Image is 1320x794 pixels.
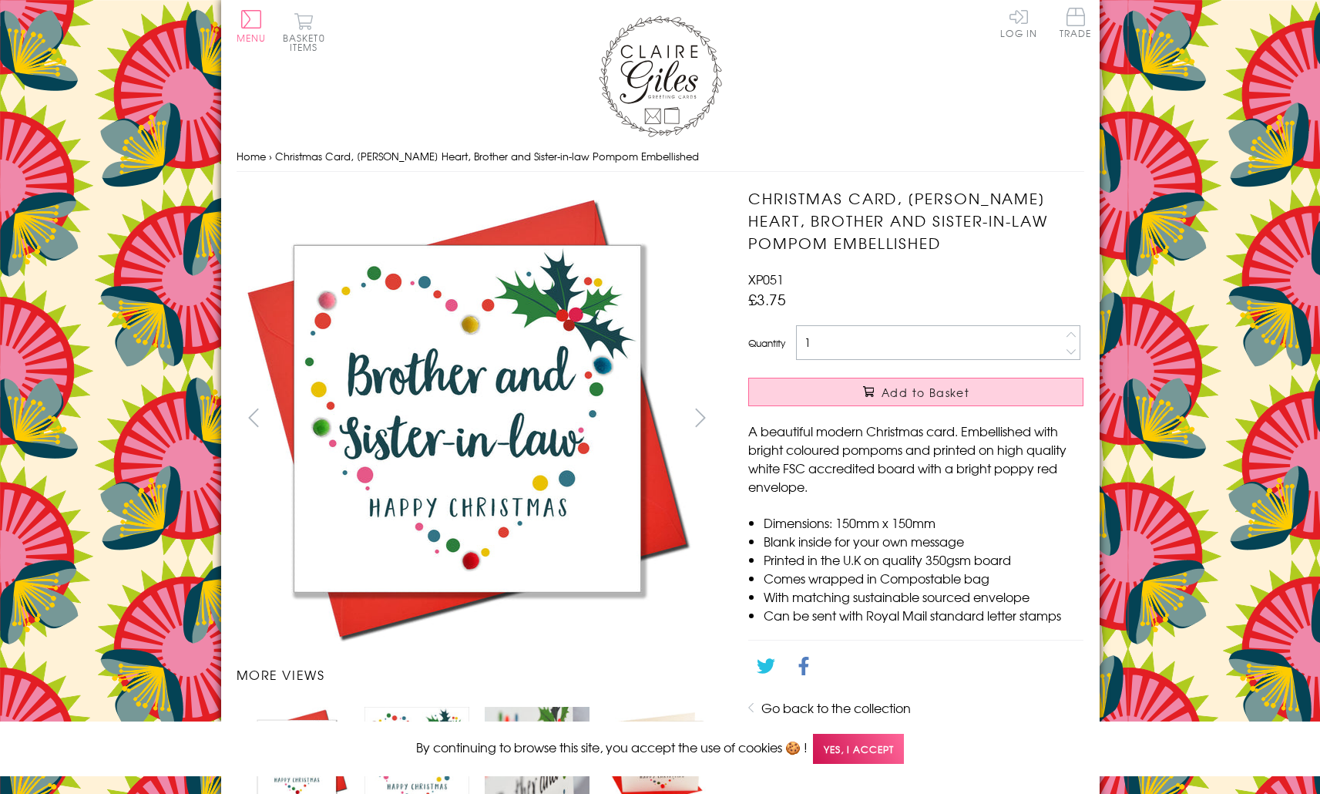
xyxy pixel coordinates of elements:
[275,149,699,163] span: Christmas Card, [PERSON_NAME] Heart, Brother and Sister-in-law Pompom Embellished
[599,15,722,137] img: Claire Giles Greetings Cards
[237,149,266,163] a: Home
[237,400,271,435] button: prev
[1060,8,1092,41] a: Trade
[764,550,1083,569] li: Printed in the U.K on quality 350gsm board
[683,400,717,435] button: next
[764,532,1083,550] li: Blank inside for your own message
[269,149,272,163] span: ›
[717,187,1180,650] img: Christmas Card, Dotty Heart, Brother and Sister-in-law Pompom Embellished
[748,336,785,350] label: Quantity
[764,513,1083,532] li: Dimensions: 150mm x 150mm
[748,288,786,310] span: £3.75
[813,734,904,764] span: Yes, I accept
[1060,8,1092,38] span: Trade
[290,31,325,54] span: 0 items
[764,587,1083,606] li: With matching sustainable sourced envelope
[237,31,267,45] span: Menu
[283,12,325,52] button: Basket0 items
[236,187,698,650] img: Christmas Card, Dotty Heart, Brother and Sister-in-law Pompom Embellished
[761,698,911,717] a: Go back to the collection
[748,270,784,288] span: XP051
[237,141,1084,173] nav: breadcrumbs
[748,422,1083,496] p: A beautiful modern Christmas card. Embellished with bright coloured pompoms and printed on high q...
[882,385,969,400] span: Add to Basket
[748,378,1083,406] button: Add to Basket
[764,569,1083,587] li: Comes wrapped in Compostable bag
[1000,8,1037,38] a: Log In
[764,606,1083,624] li: Can be sent with Royal Mail standard letter stamps
[748,187,1083,254] h1: Christmas Card, [PERSON_NAME] Heart, Brother and Sister-in-law Pompom Embellished
[237,10,267,42] button: Menu
[237,665,718,684] h3: More views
